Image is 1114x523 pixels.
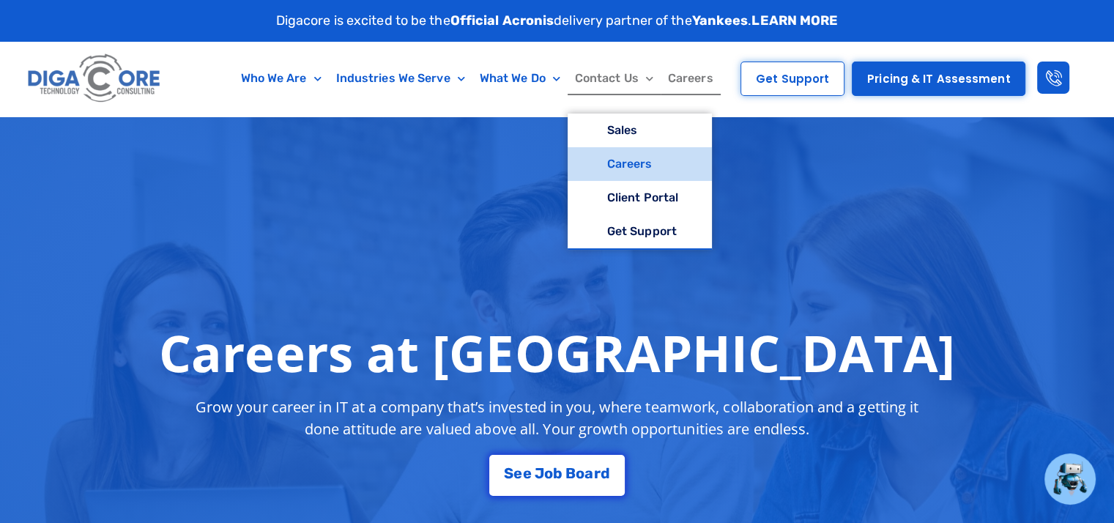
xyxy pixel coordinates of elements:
[223,62,730,95] nav: Menu
[568,215,712,248] a: Get Support
[276,11,839,31] p: Digacore is excited to be the delivery partner of the .
[489,455,624,496] a: See Job Board
[751,12,838,29] a: LEARN MORE
[535,466,544,481] span: J
[544,466,553,481] span: o
[584,466,593,481] span: a
[182,396,932,440] p: Grow your career in IT at a company that’s invested in you, where teamwork, collaboration and a g...
[24,49,165,108] img: Digacore logo 1
[234,62,329,95] a: Who We Are
[513,466,522,481] span: e
[568,62,661,95] a: Contact Us
[568,181,712,215] a: Client Portal
[568,114,712,250] ul: Contact Us
[450,12,554,29] strong: Official Acronis
[740,62,844,96] a: Get Support
[553,466,562,481] span: b
[568,114,712,147] a: Sales
[523,466,532,481] span: e
[504,466,513,481] span: S
[867,73,1010,84] span: Pricing & IT Assessment
[472,62,568,95] a: What We Do
[852,62,1025,96] a: Pricing & IT Assessment
[593,466,600,481] span: r
[159,323,955,382] h1: Careers at [GEOGRAPHIC_DATA]
[565,466,576,481] span: B
[601,466,610,481] span: d
[661,62,721,95] a: Careers
[568,147,712,181] a: Careers
[329,62,472,95] a: Industries We Serve
[576,466,584,481] span: o
[756,73,829,84] span: Get Support
[692,12,749,29] strong: Yankees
